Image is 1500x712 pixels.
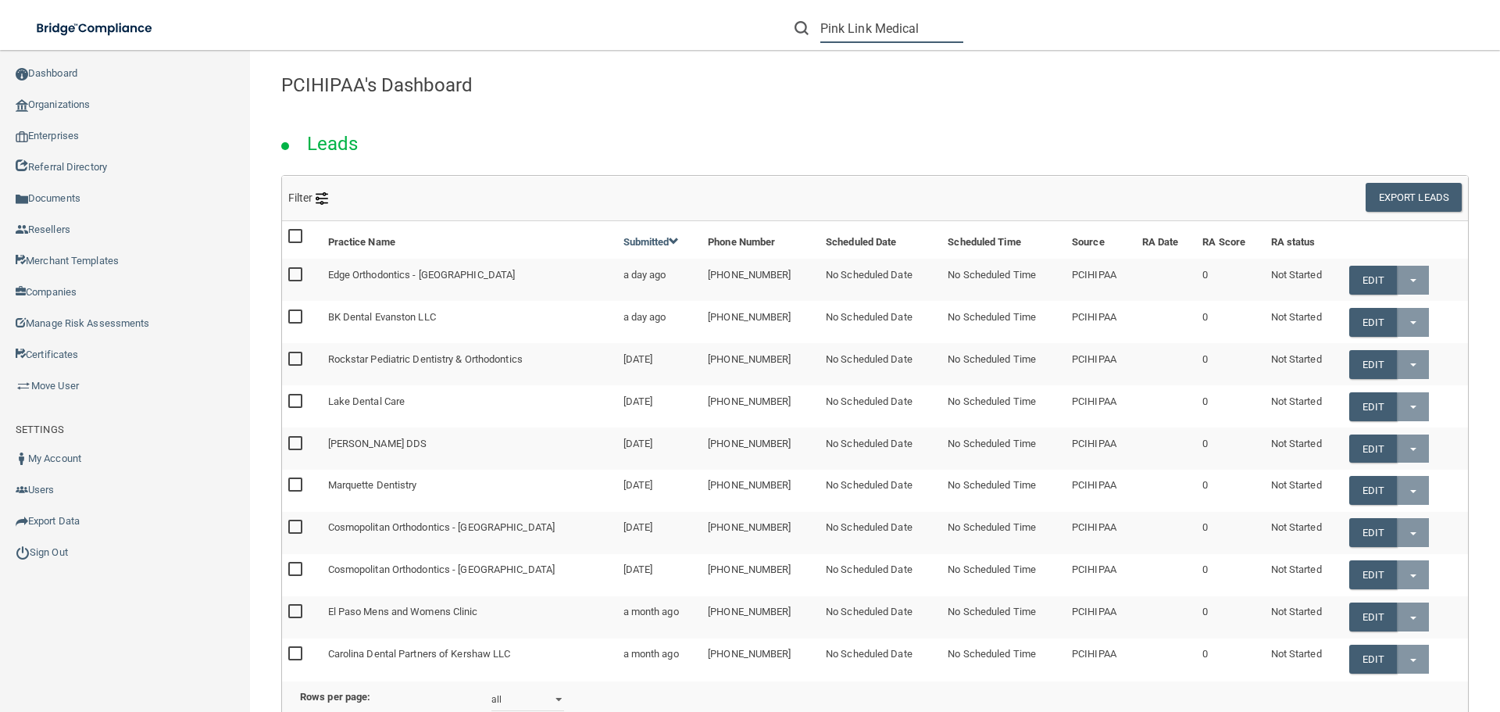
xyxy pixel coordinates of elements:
td: 0 [1196,596,1264,639]
td: [PHONE_NUMBER] [702,385,820,428]
td: No Scheduled Time [941,428,1066,470]
td: [PHONE_NUMBER] [702,259,820,301]
th: Practice Name [322,221,617,259]
td: PCIHIPAA [1066,301,1136,343]
td: [PHONE_NUMBER] [702,470,820,512]
img: ic_dashboard_dark.d01f4a41.png [16,68,28,81]
td: [PERSON_NAME] DDS [322,428,617,470]
td: PCIHIPAA [1066,554,1136,596]
td: 0 [1196,470,1264,512]
a: Edit [1349,392,1397,421]
td: Cosmopolitan Orthodontics - [GEOGRAPHIC_DATA] [322,512,617,554]
img: icon-users.e205127d.png [16,484,28,496]
td: No Scheduled Date [820,470,941,512]
td: 0 [1196,428,1264,470]
td: 0 [1196,554,1264,596]
td: PCIHIPAA [1066,596,1136,639]
td: PCIHIPAA [1066,428,1136,470]
th: Phone Number [702,221,820,259]
td: BK Dental Evanston LLC [322,301,617,343]
a: Submitted [623,236,680,248]
a: Edit [1349,435,1397,463]
td: No Scheduled Date [820,428,941,470]
td: a day ago [617,301,702,343]
td: PCIHIPAA [1066,512,1136,554]
td: [PHONE_NUMBER] [702,301,820,343]
td: No Scheduled Time [941,512,1066,554]
a: Edit [1349,645,1397,674]
td: PCIHIPAA [1066,385,1136,428]
button: Export Leads [1366,183,1462,212]
a: Edit [1349,476,1397,505]
td: Not Started [1265,259,1343,301]
td: Not Started [1265,385,1343,428]
h4: PCIHIPAA's Dashboard [281,75,1469,95]
td: Not Started [1265,301,1343,343]
td: 0 [1196,639,1264,680]
td: Edge Orthodontics - [GEOGRAPHIC_DATA] [322,259,617,301]
td: No Scheduled Date [820,596,941,639]
td: No Scheduled Date [820,301,941,343]
img: ic_power_dark.7ecde6b1.png [16,546,30,560]
td: Rockstar Pediatric Dentistry & Orthodontics [322,343,617,385]
td: [DATE] [617,385,702,428]
td: PCIHIPAA [1066,259,1136,301]
td: a day ago [617,259,702,301]
td: No Scheduled Time [941,554,1066,596]
td: PCIHIPAA [1066,343,1136,385]
input: Search [820,14,963,43]
img: bridge_compliance_login_screen.278c3ca4.svg [23,13,167,45]
td: No Scheduled Date [820,385,941,428]
td: No Scheduled Date [820,259,941,301]
td: El Paso Mens and Womens Clinic [322,596,617,639]
td: No Scheduled Date [820,343,941,385]
td: Not Started [1265,639,1343,680]
th: RA Score [1196,221,1264,259]
td: [PHONE_NUMBER] [702,512,820,554]
td: [DATE] [617,343,702,385]
b: Rows per page: [300,691,370,703]
th: RA status [1265,221,1343,259]
td: No Scheduled Time [941,639,1066,680]
td: No Scheduled Time [941,343,1066,385]
td: Not Started [1265,554,1343,596]
td: Not Started [1265,512,1343,554]
td: No Scheduled Time [941,385,1066,428]
td: No Scheduled Time [941,470,1066,512]
td: a month ago [617,639,702,680]
td: Carolina Dental Partners of Kershaw LLC [322,639,617,680]
td: Not Started [1265,428,1343,470]
td: 0 [1196,259,1264,301]
a: Edit [1349,603,1397,631]
span: Filter [288,191,328,204]
td: [PHONE_NUMBER] [702,596,820,639]
a: Edit [1349,266,1397,295]
img: ic_reseller.de258add.png [16,224,28,236]
h2: Leads [291,122,374,166]
a: Edit [1349,308,1397,337]
td: Not Started [1265,343,1343,385]
td: Cosmopolitan Orthodontics - [GEOGRAPHIC_DATA] [322,554,617,596]
td: No Scheduled Time [941,259,1066,301]
th: Scheduled Date [820,221,941,259]
td: No Scheduled Date [820,512,941,554]
th: Scheduled Time [941,221,1066,259]
td: Lake Dental Care [322,385,617,428]
td: [PHONE_NUMBER] [702,639,820,680]
td: Not Started [1265,470,1343,512]
img: ic-search.3b580494.png [795,21,809,35]
a: Edit [1349,350,1397,379]
td: 0 [1196,301,1264,343]
img: icon-filter@2x.21656d0b.png [316,192,328,205]
td: 0 [1196,343,1264,385]
td: Not Started [1265,596,1343,639]
img: briefcase.64adab9b.png [16,378,31,394]
th: RA Date [1136,221,1196,259]
img: icon-documents.8dae5593.png [16,193,28,206]
td: [DATE] [617,512,702,554]
td: Marquette Dentistry [322,470,617,512]
td: No Scheduled Date [820,639,941,680]
img: enterprise.0d942306.png [16,131,28,142]
td: [PHONE_NUMBER] [702,343,820,385]
td: a month ago [617,596,702,639]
